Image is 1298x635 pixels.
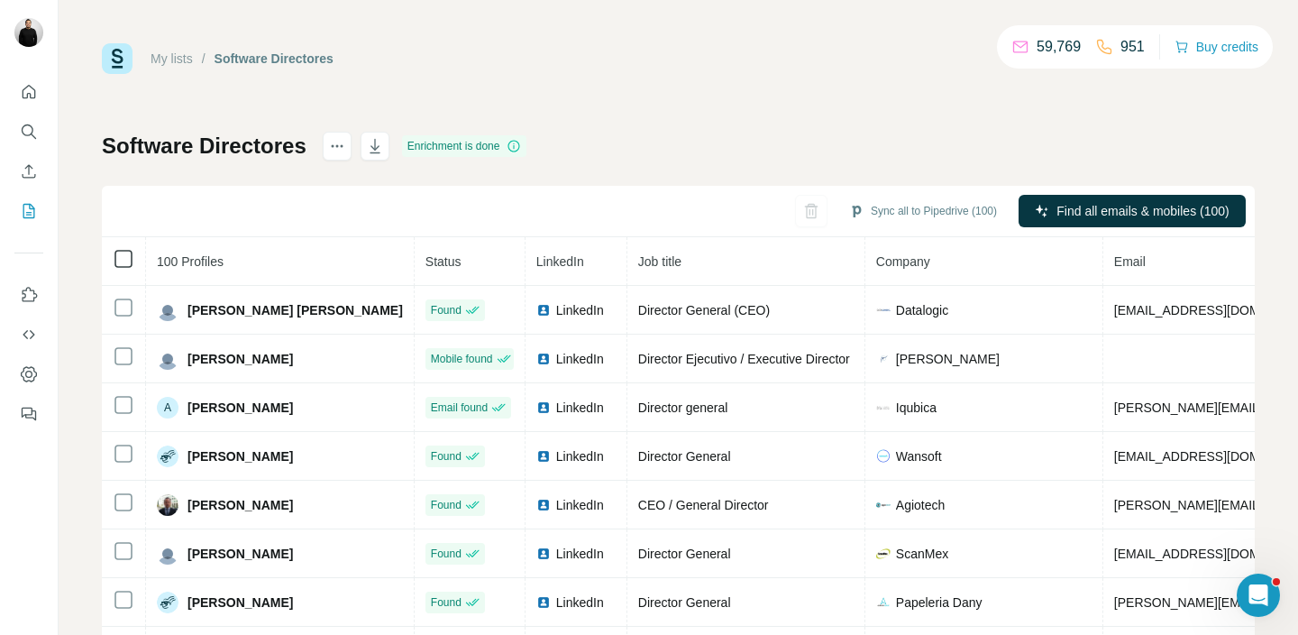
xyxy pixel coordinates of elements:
[896,350,1000,368] span: [PERSON_NAME]
[536,400,551,415] img: LinkedIn logo
[876,400,891,415] img: company-logo
[151,51,193,66] a: My lists
[14,155,43,188] button: Enrich CSV
[187,301,403,319] span: [PERSON_NAME] [PERSON_NAME]
[1037,36,1081,58] p: 59,769
[14,279,43,311] button: Use Surfe on LinkedIn
[431,400,488,416] span: Email found
[14,195,43,227] button: My lists
[431,546,462,562] span: Found
[431,497,462,513] span: Found
[536,303,551,317] img: LinkedIn logo
[187,350,293,368] span: [PERSON_NAME]
[638,303,770,317] span: Director General (CEO)
[536,595,551,610] img: LinkedIn logo
[102,43,133,74] img: Surfe Logo
[431,448,462,465] span: Found
[638,352,850,366] span: Director Ejecutivo / Executive Director
[14,398,43,430] button: Feedback
[876,352,891,366] img: company-logo
[836,198,1010,225] button: Sync all to Pipedrive (100)
[536,254,584,269] span: LinkedIn
[896,545,948,563] span: ScanMex
[323,132,352,161] button: actions
[536,547,551,561] img: LinkedIn logo
[638,498,769,512] span: CEO / General Director
[638,595,731,610] span: Director General
[157,397,178,419] div: A
[876,303,891,317] img: company-logo
[556,399,604,417] span: LinkedIn
[876,498,891,512] img: company-logo
[157,543,178,565] img: Avatar
[556,594,604,612] span: LinkedIn
[638,254,681,269] span: Job title
[1114,254,1146,269] span: Email
[187,447,293,465] span: [PERSON_NAME]
[157,299,178,321] img: Avatar
[14,318,43,351] button: Use Surfe API
[896,594,983,612] span: Papeleria Dany
[187,399,293,417] span: [PERSON_NAME]
[896,496,945,514] span: Agiotech
[157,348,178,370] img: Avatar
[187,545,293,563] span: [PERSON_NAME]
[157,254,224,269] span: 100 Profiles
[556,545,604,563] span: LinkedIn
[896,301,948,319] span: Datalogic
[876,254,930,269] span: Company
[1175,34,1258,60] button: Buy credits
[536,449,551,464] img: LinkedIn logo
[431,351,493,367] span: Mobile found
[215,50,334,68] div: Software Directores
[556,496,604,514] span: LinkedIn
[1019,195,1246,227] button: Find all emails & mobiles (100)
[431,594,462,611] span: Found
[157,592,178,613] img: Avatar
[431,302,462,318] span: Found
[896,399,937,417] span: Iqubica
[638,547,731,561] span: Director General
[187,496,293,514] span: [PERSON_NAME]
[638,400,728,415] span: Director general
[202,50,206,68] li: /
[14,115,43,148] button: Search
[1237,574,1280,617] iframe: Intercom live chat
[896,447,942,465] span: Wansoft
[638,449,731,464] span: Director General
[1120,36,1145,58] p: 951
[556,447,604,465] span: LinkedIn
[425,254,462,269] span: Status
[876,547,891,561] img: company-logo
[14,18,43,47] img: Avatar
[876,449,891,464] img: company-logo
[876,595,891,610] img: company-logo
[14,358,43,391] button: Dashboard
[556,350,604,368] span: LinkedIn
[102,132,306,161] h1: Software Directores
[402,135,527,157] div: Enrichment is done
[1056,202,1229,220] span: Find all emails & mobiles (100)
[157,446,178,467] img: Avatar
[536,498,551,512] img: LinkedIn logo
[556,301,604,319] span: LinkedIn
[187,594,293,612] span: [PERSON_NAME]
[14,76,43,108] button: Quick start
[157,494,178,516] img: Avatar
[536,352,551,366] img: LinkedIn logo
